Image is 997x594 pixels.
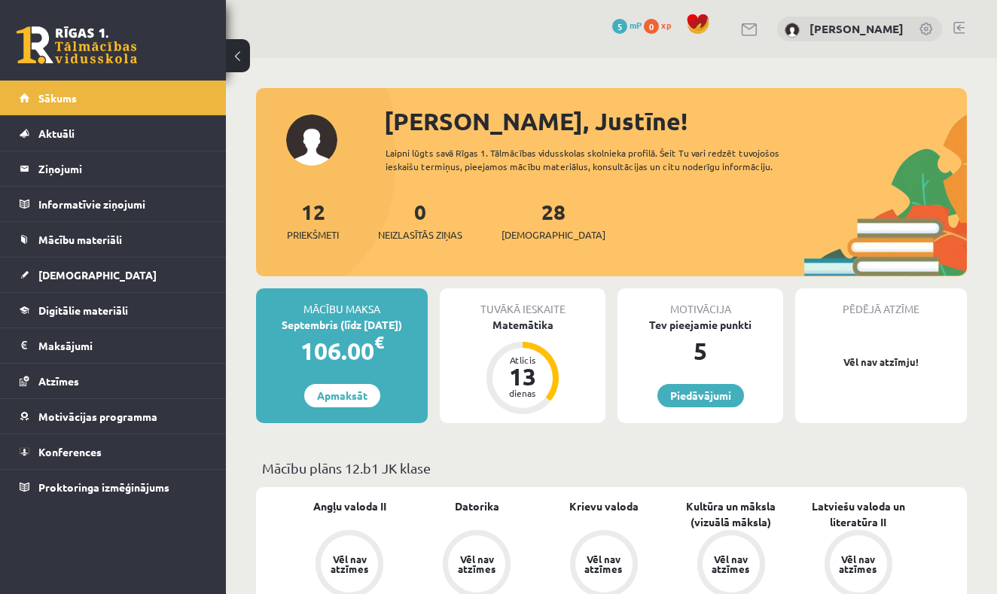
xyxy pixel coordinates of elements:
a: Krievu valoda [569,498,639,514]
legend: Maksājumi [38,328,207,363]
a: [DEMOGRAPHIC_DATA] [20,257,207,292]
a: 28[DEMOGRAPHIC_DATA] [502,198,605,242]
legend: Ziņojumi [38,151,207,186]
div: 5 [617,333,783,369]
span: Atzīmes [38,374,79,388]
a: [PERSON_NAME] [809,21,904,36]
a: Atzīmes [20,364,207,398]
a: Piedāvājumi [657,384,744,407]
a: 0 xp [644,19,678,31]
span: mP [630,19,642,31]
span: Priekšmeti [287,227,339,242]
a: Maksājumi [20,328,207,363]
div: 106.00 [256,333,428,369]
span: € [374,331,384,353]
span: 0 [644,19,659,34]
a: Proktoringa izmēģinājums [20,470,207,504]
div: Tev pieejamie punkti [617,317,783,333]
span: Mācību materiāli [38,233,122,246]
div: Vēl nav atzīmes [583,554,625,574]
a: Aktuāli [20,116,207,151]
div: Motivācija [617,288,783,317]
div: Mācību maksa [256,288,428,317]
img: Justīne Everte [785,23,800,38]
div: [PERSON_NAME], Justīne! [384,103,967,139]
div: Pēdējā atzīme [795,288,967,317]
a: 0Neizlasītās ziņas [378,198,462,242]
p: Vēl nav atzīmju! [803,355,959,370]
span: Konferences [38,445,102,458]
div: Tuvākā ieskaite [440,288,605,317]
span: xp [661,19,671,31]
div: Septembris (līdz [DATE]) [256,317,428,333]
a: Apmaksāt [304,384,380,407]
span: 5 [612,19,627,34]
div: Matemātika [440,317,605,333]
span: Motivācijas programma [38,410,157,423]
span: Proktoringa izmēģinājums [38,480,169,494]
div: 13 [500,364,545,388]
a: Konferences [20,434,207,469]
div: Atlicis [500,355,545,364]
span: Neizlasītās ziņas [378,227,462,242]
legend: Informatīvie ziņojumi [38,187,207,221]
div: Vēl nav atzīmes [456,554,498,574]
a: Kultūra un māksla (vizuālā māksla) [667,498,794,530]
div: Vēl nav atzīmes [710,554,752,574]
div: Vēl nav atzīmes [328,554,370,574]
a: Latviešu valoda un literatūra II [794,498,922,530]
a: Matemātika Atlicis 13 dienas [440,317,605,416]
a: Angļu valoda II [313,498,386,514]
span: [DEMOGRAPHIC_DATA] [502,227,605,242]
div: dienas [500,388,545,398]
a: Informatīvie ziņojumi [20,187,207,221]
a: Sākums [20,81,207,115]
a: Mācību materiāli [20,222,207,257]
span: Sākums [38,91,77,105]
a: Ziņojumi [20,151,207,186]
div: Laipni lūgts savā Rīgas 1. Tālmācības vidusskolas skolnieka profilā. Šeit Tu vari redzēt tuvojošo... [386,146,812,173]
a: Datorika [455,498,499,514]
a: Rīgas 1. Tālmācības vidusskola [17,26,137,64]
a: 12Priekšmeti [287,198,339,242]
span: [DEMOGRAPHIC_DATA] [38,268,157,282]
span: Aktuāli [38,126,75,140]
div: Vēl nav atzīmes [837,554,880,574]
span: Digitālie materiāli [38,303,128,317]
p: Mācību plāns 12.b1 JK klase [262,458,961,478]
a: Motivācijas programma [20,399,207,434]
a: Digitālie materiāli [20,293,207,327]
a: 5 mP [612,19,642,31]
